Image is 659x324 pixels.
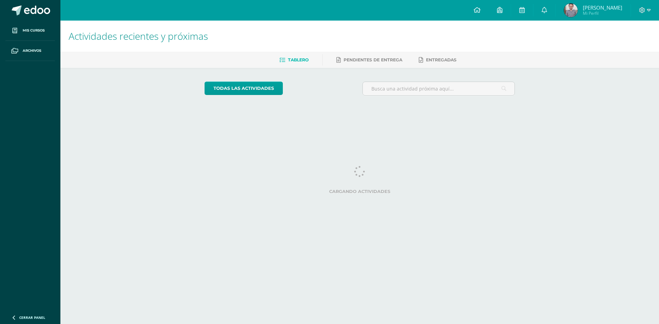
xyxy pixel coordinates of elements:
[336,55,402,65] a: Pendientes de entrega
[279,55,309,65] a: Tablero
[205,82,283,95] a: todas las Actividades
[288,57,309,62] span: Tablero
[5,21,55,41] a: Mis cursos
[583,4,622,11] span: [PERSON_NAME]
[205,189,515,194] label: Cargando actividades
[344,57,402,62] span: Pendientes de entrega
[426,57,456,62] span: Entregadas
[5,41,55,61] a: Archivos
[583,10,622,16] span: Mi Perfil
[69,29,208,43] span: Actividades recientes y próximas
[419,55,456,65] a: Entregadas
[23,48,41,53] span: Archivos
[363,82,515,95] input: Busca una actividad próxima aquí...
[23,28,45,33] span: Mis cursos
[19,315,45,320] span: Cerrar panel
[564,3,578,17] img: 3fc10c78af25bdfaf90c7d93c36e6bd1.png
